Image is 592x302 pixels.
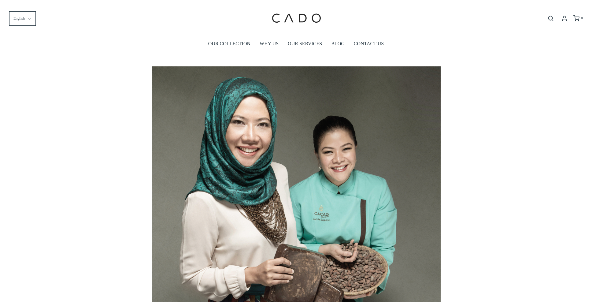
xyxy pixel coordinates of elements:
[270,5,322,32] img: cadogifting
[354,37,384,51] a: CONTACT US
[9,11,36,26] button: English
[260,37,279,51] a: WHY US
[545,15,556,22] button: Open search bar
[208,37,250,51] a: OUR COLLECTION
[573,15,583,21] a: 0
[13,16,25,21] span: English
[288,37,322,51] a: OUR SERVICES
[331,37,345,51] a: BLOG
[581,16,583,20] span: 0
